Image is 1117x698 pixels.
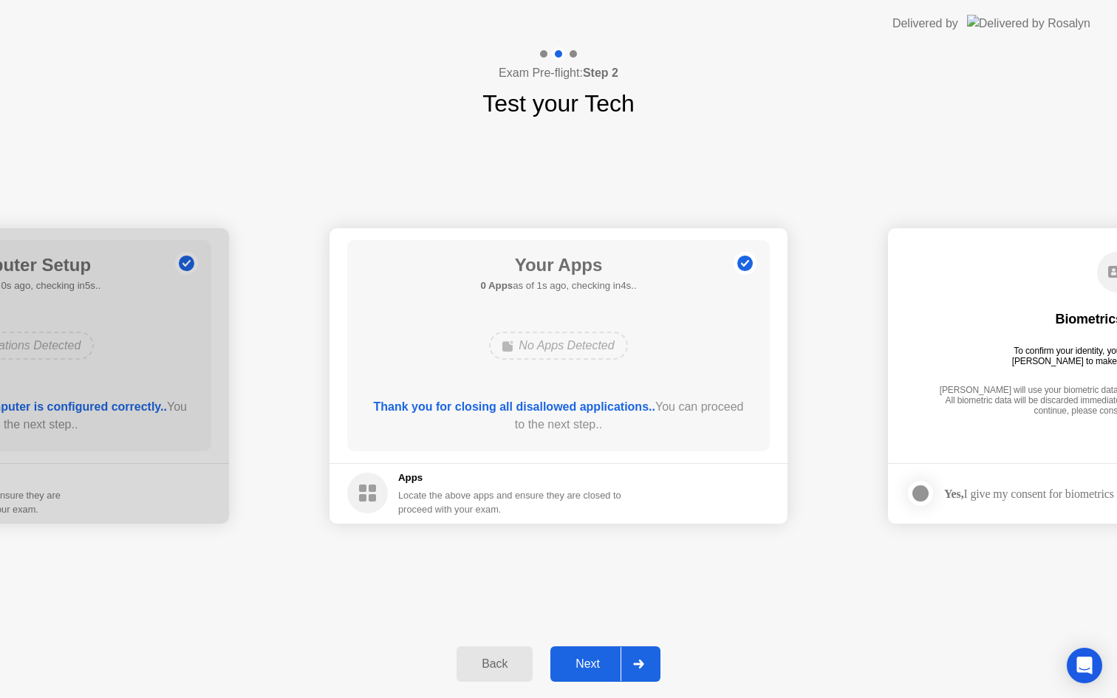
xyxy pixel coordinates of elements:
[398,471,622,485] h5: Apps
[1067,648,1102,683] div: Open Intercom Messenger
[892,15,958,32] div: Delivered by
[374,400,655,413] b: Thank you for closing all disallowed applications..
[944,487,963,500] strong: Yes,
[369,398,749,434] div: You can proceed to the next step..
[480,252,636,278] h1: Your Apps
[398,488,622,516] div: Locate the above apps and ensure they are closed to proceed with your exam.
[555,657,621,671] div: Next
[482,86,635,121] h1: Test your Tech
[457,646,533,682] button: Back
[550,646,660,682] button: Next
[967,15,1090,32] img: Delivered by Rosalyn
[480,280,513,291] b: 0 Apps
[461,657,528,671] div: Back
[480,278,636,293] h5: as of 1s ago, checking in4s..
[583,66,618,79] b: Step 2
[489,332,627,360] div: No Apps Detected
[499,64,618,82] h4: Exam Pre-flight:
